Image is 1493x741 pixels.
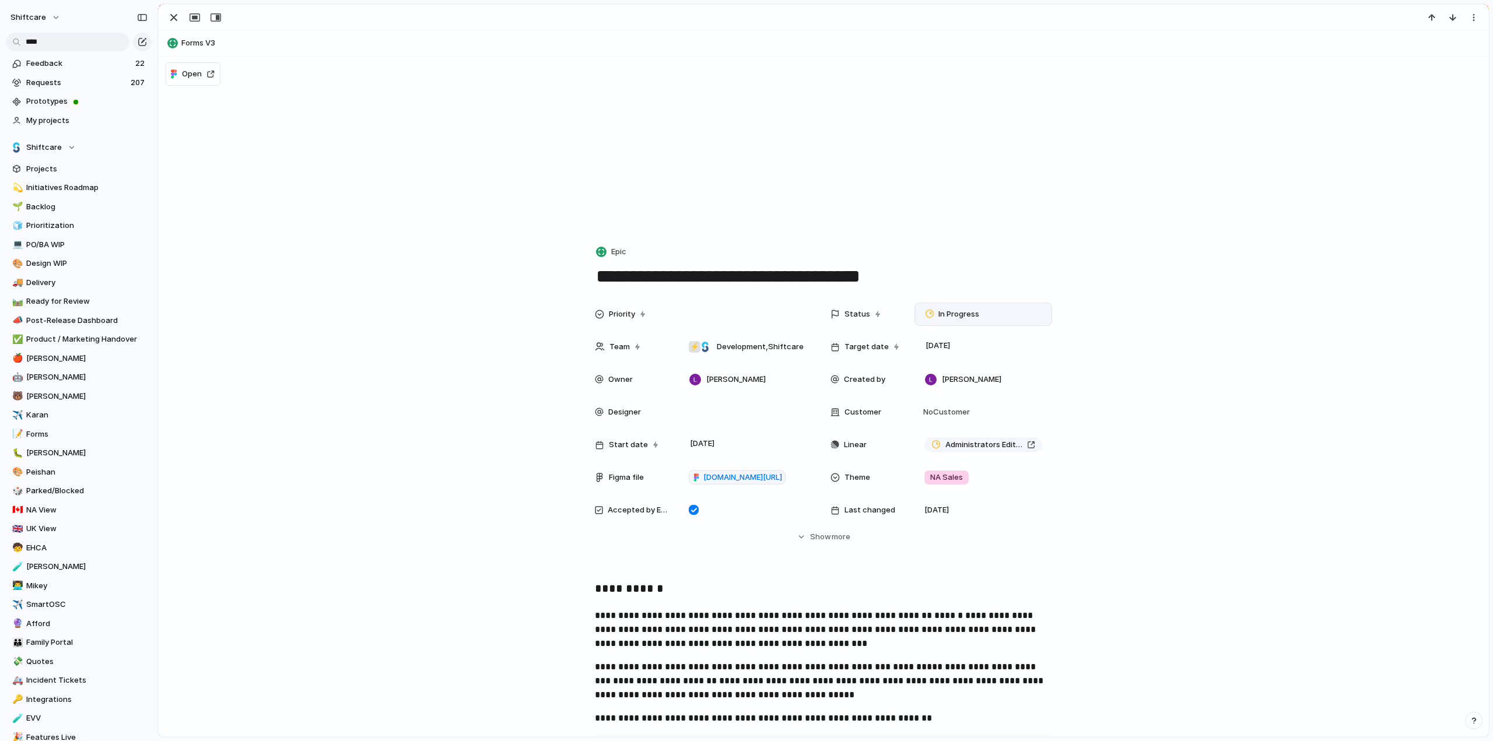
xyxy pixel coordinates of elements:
[609,472,644,483] span: Figma file
[10,258,22,269] button: 🎨
[6,160,152,178] a: Projects
[12,409,20,422] div: ✈️
[6,55,152,72] a: Feedback22
[6,331,152,348] a: ✅Product / Marketing Handover
[10,371,22,383] button: 🤖
[6,691,152,708] a: 🔑Integrations
[609,439,648,451] span: Start date
[6,198,152,216] a: 🌱Backlog
[689,341,700,353] div: ⚡
[6,634,152,651] a: 👪Family Portal
[12,352,20,365] div: 🍎
[6,710,152,727] div: 🧪EVV
[6,520,152,538] a: 🇬🇧UK View
[12,389,20,403] div: 🐻
[10,504,22,516] button: 🇨🇦
[717,341,804,353] span: Development , Shiftcare
[12,693,20,706] div: 🔑
[10,523,22,535] button: 🇬🇧
[920,406,970,418] span: No Customer
[26,504,148,516] span: NA View
[942,374,1001,385] span: [PERSON_NAME]
[10,353,22,364] button: 🍎
[10,712,22,724] button: 🧪
[12,579,20,592] div: 👨‍💻
[594,244,630,261] button: Epic
[26,637,148,648] span: Family Portal
[6,672,152,689] div: 🚑Incident Tickets
[12,598,20,612] div: ✈️
[26,58,132,69] span: Feedback
[12,333,20,346] div: ✅
[26,542,148,554] span: EHCA
[810,531,831,543] span: Show
[12,314,20,327] div: 📣
[6,274,152,292] a: 🚚Delivery
[10,466,22,478] button: 🎨
[6,406,152,424] div: ✈️Karan
[26,447,148,459] span: [PERSON_NAME]
[844,341,889,353] span: Target date
[26,96,148,107] span: Prototypes
[10,429,22,440] button: 📝
[6,255,152,272] div: 🎨Design WIP
[12,447,20,460] div: 🐛
[26,296,148,307] span: Ready for Review
[6,312,152,329] a: 📣Post-Release Dashboard
[10,239,22,251] button: 💻
[930,472,963,483] span: NA Sales
[6,596,152,613] a: ✈️SmartOSC
[26,163,148,175] span: Projects
[12,674,20,687] div: 🚑
[10,637,22,648] button: 👪
[10,599,22,610] button: ✈️
[6,653,152,670] div: 💸Quotes
[6,539,152,557] div: 🧒EHCA
[844,374,885,385] span: Created by
[6,577,152,595] a: 👨‍💻Mikey
[6,426,152,443] a: 📝Forms
[608,374,633,385] span: Owner
[26,333,148,345] span: Product / Marketing Handover
[10,447,22,459] button: 🐛
[26,258,148,269] span: Design WIP
[26,599,148,610] span: SmartOSC
[26,315,148,326] span: Post-Release Dashboard
[706,374,766,385] span: [PERSON_NAME]
[6,293,152,310] div: 🛤️Ready for Review
[6,139,152,156] button: Shiftcare
[608,406,641,418] span: Designer
[26,115,148,127] span: My projects
[12,560,20,574] div: 🧪
[26,371,148,383] span: [PERSON_NAME]
[10,296,22,307] button: 🛤️
[26,429,148,440] span: Forms
[6,236,152,254] a: 💻PO/BA WIP
[12,427,20,441] div: 📝
[703,472,782,483] span: [DOMAIN_NAME][URL]
[6,368,152,386] a: 🤖[PERSON_NAME]
[844,504,895,516] span: Last changed
[12,257,20,271] div: 🎨
[26,618,148,630] span: Afford
[26,712,148,724] span: EVV
[10,409,22,421] button: ✈️
[26,239,148,251] span: PO/BA WIP
[26,142,62,153] span: Shiftcare
[10,618,22,630] button: 🔮
[10,391,22,402] button: 🐻
[6,558,152,575] div: 🧪[PERSON_NAME]
[26,77,127,89] span: Requests
[832,531,850,543] span: more
[12,655,20,668] div: 💸
[844,472,870,483] span: Theme
[10,333,22,345] button: ✅
[689,470,786,485] a: [DOMAIN_NAME][URL]
[26,561,148,573] span: [PERSON_NAME]
[923,339,954,353] span: [DATE]
[12,238,20,251] div: 💻
[6,615,152,633] a: 🔮Afford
